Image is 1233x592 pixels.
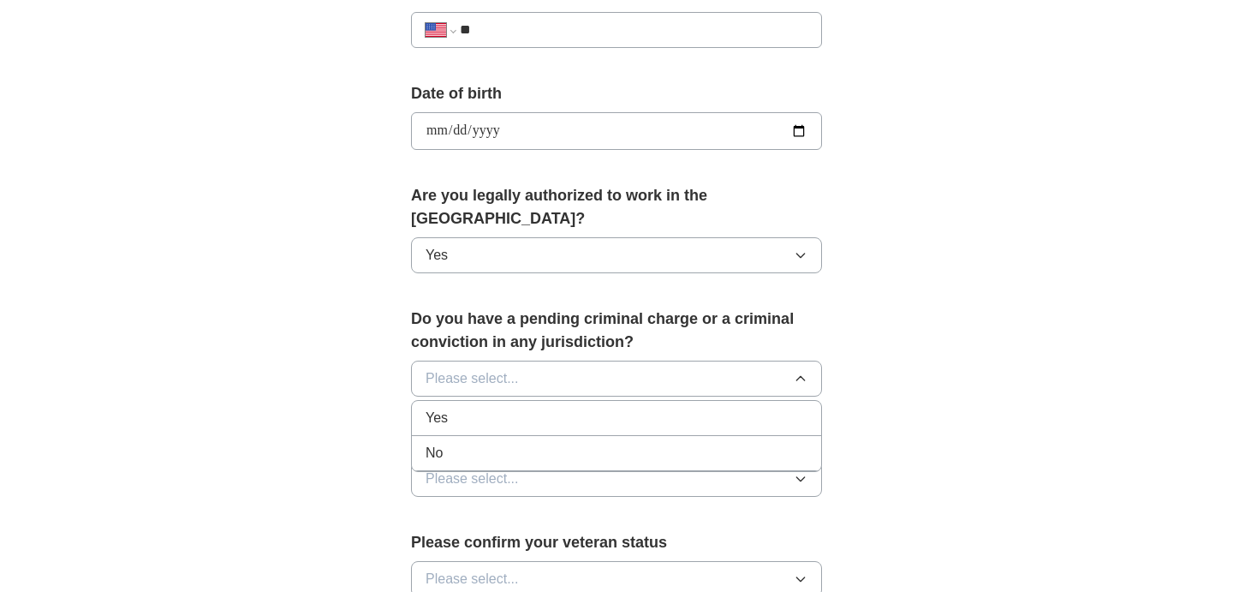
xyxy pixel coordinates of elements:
span: Please select... [426,569,519,589]
span: Yes [426,408,448,428]
span: No [426,443,443,463]
label: Are you legally authorized to work in the [GEOGRAPHIC_DATA]? [411,184,822,230]
button: Please select... [411,461,822,497]
span: Yes [426,245,448,266]
button: Please select... [411,361,822,397]
button: Yes [411,237,822,273]
label: Date of birth [411,82,822,105]
label: Please confirm your veteran status [411,531,822,554]
span: Please select... [426,368,519,389]
label: Do you have a pending criminal charge or a criminal conviction in any jurisdiction? [411,308,822,354]
span: Please select... [426,469,519,489]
